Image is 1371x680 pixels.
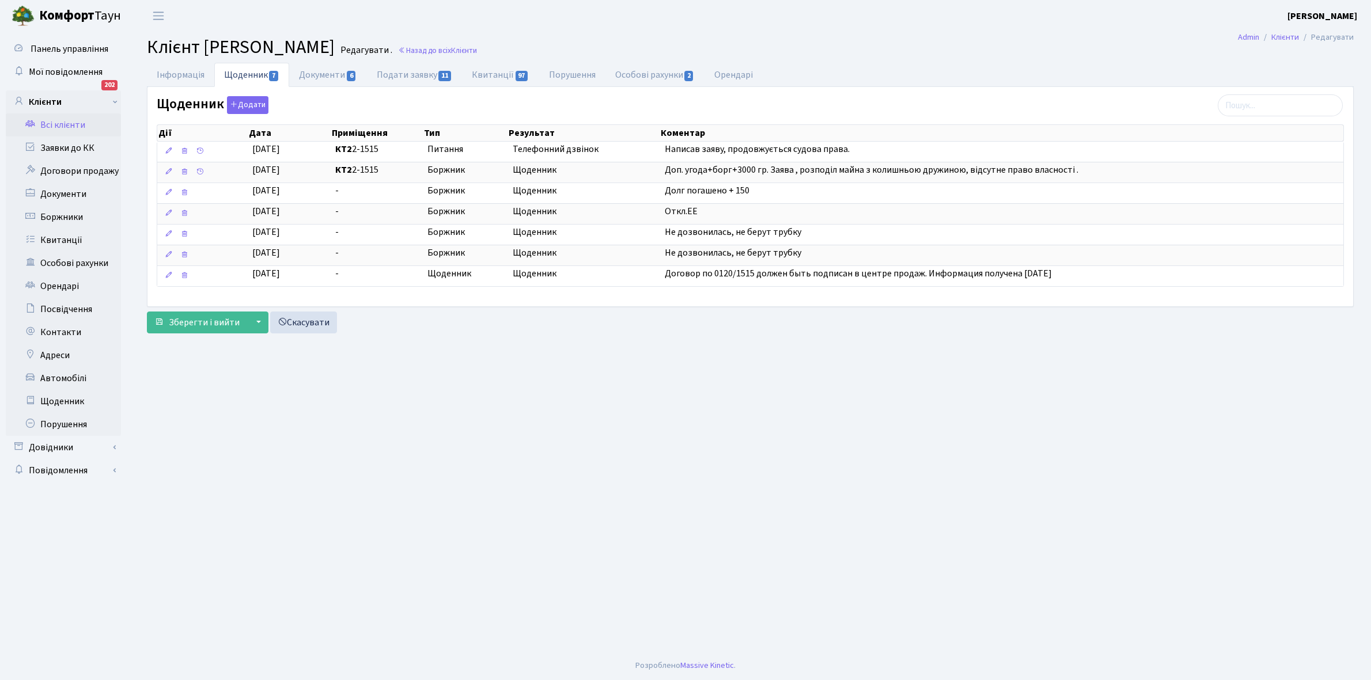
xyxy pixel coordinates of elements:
th: Результат [508,125,660,141]
span: [DATE] [252,184,280,197]
a: Квитанції [6,229,121,252]
a: Повідомлення [6,459,121,482]
span: Мої повідомлення [29,66,103,78]
span: Телефонний дзвінок [513,143,656,156]
a: Додати [224,94,268,115]
a: Порушення [539,63,605,87]
a: Орендарі [705,63,763,87]
li: Редагувати [1299,31,1354,44]
a: Мої повідомлення202 [6,60,121,83]
a: Заявки до КК [6,136,121,159]
span: - [335,226,418,239]
span: Питання [427,143,503,156]
span: Щоденник [513,226,656,239]
span: Щоденник [513,205,656,218]
a: Панель управління [6,37,121,60]
a: Всі клієнти [6,113,121,136]
th: Дії [157,125,248,141]
span: - [335,246,418,260]
a: Орендарі [6,275,121,298]
span: 2-1515 [335,143,418,156]
span: [DATE] [252,226,280,238]
span: Клієнти [451,45,477,56]
span: Написав заяву, продовжується судова права. [665,143,850,155]
span: Зберегти і вийти [169,316,240,329]
nav: breadcrumb [1221,25,1371,50]
span: 2-1515 [335,164,418,177]
span: Не дозвонилась, не берут трубку [665,226,801,238]
span: Щоденник [513,184,656,197]
a: [PERSON_NAME] [1287,9,1357,23]
img: logo.png [12,5,35,28]
a: Довідники [6,436,121,459]
span: [DATE] [252,246,280,259]
label: Щоденник [157,96,268,114]
th: Коментар [660,125,1343,141]
a: Контакти [6,321,121,344]
b: [PERSON_NAME] [1287,10,1357,22]
span: Щоденник [513,164,656,177]
a: Скасувати [270,311,337,333]
a: Інформація [147,63,214,87]
a: Боржники [6,206,121,229]
div: 202 [101,80,118,90]
b: КТ2 [335,164,352,176]
span: - [335,184,418,197]
span: 7 [269,71,278,81]
span: Доп. угода+борг+3000 гр. Заява , розподіл майна з колишньою дружиною, відсутне право власності . [665,164,1078,176]
a: Подати заявку [367,63,462,87]
span: 11 [438,71,451,81]
a: Договори продажу [6,159,121,183]
span: Панель управління [31,43,108,55]
span: Щоденник [513,267,656,280]
span: Щоденник [513,246,656,260]
a: Клієнти [1271,31,1299,43]
a: Щоденник [6,390,121,413]
span: [DATE] [252,267,280,280]
a: Щоденник [214,63,289,87]
th: Тип [423,125,508,141]
th: Приміщення [331,125,423,141]
span: - [335,267,418,280]
a: Автомобілі [6,367,121,390]
span: 97 [516,71,528,81]
a: Документи [6,183,121,206]
a: Особові рахунки [605,63,705,87]
span: Не дозвонилась, не берут трубку [665,246,801,259]
span: Щоденник [427,267,503,280]
a: Назад до всіхКлієнти [398,45,477,56]
span: Откл.ЕЕ [665,205,698,218]
span: Долг погашено + 150 [665,184,749,197]
a: Квитанції [462,63,539,87]
span: - [335,205,418,218]
button: Переключити навігацію [144,6,173,25]
span: Таун [39,6,121,26]
span: 6 [347,71,356,81]
input: Пошук... [1218,94,1343,116]
a: Особові рахунки [6,252,121,275]
b: Комфорт [39,6,94,25]
b: КТ2 [335,143,352,155]
span: Боржник [427,226,503,239]
span: Договор по 0120/1515 должен быть подписан в центре продаж. Информация получена [DATE] [665,267,1052,280]
a: Admin [1238,31,1259,43]
span: 2 [684,71,694,81]
span: Клієнт [PERSON_NAME] [147,34,335,60]
a: Порушення [6,413,121,436]
a: Massive Kinetic [680,659,734,671]
div: Розроблено . [635,659,736,672]
button: Щоденник [227,96,268,114]
a: Документи [289,63,366,87]
th: Дата [248,125,331,141]
a: Адреси [6,344,121,367]
a: Клієнти [6,90,121,113]
span: Боржник [427,184,503,197]
span: [DATE] [252,164,280,176]
button: Зберегти і вийти [147,311,247,333]
span: [DATE] [252,143,280,155]
span: Боржник [427,164,503,177]
span: Боржник [427,246,503,260]
span: [DATE] [252,205,280,218]
a: Посвідчення [6,298,121,321]
span: Боржник [427,205,503,218]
